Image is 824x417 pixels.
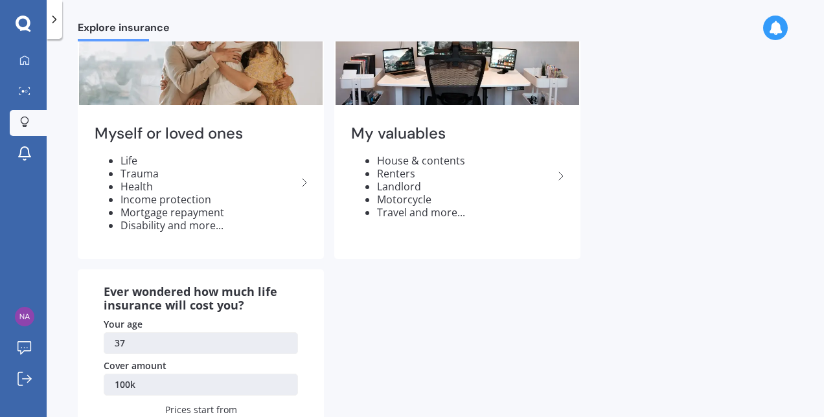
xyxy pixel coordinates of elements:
[120,154,297,167] li: Life
[377,167,553,180] li: Renters
[377,193,553,206] li: Motorcycle
[377,206,553,219] li: Travel and more...
[377,154,553,167] li: House & contents
[120,180,297,193] li: Health
[95,124,297,144] h2: Myself or loved ones
[104,318,298,331] div: Your age
[15,307,34,326] img: 5ff7bed39ddab6ee1cde7526cf56b827
[377,180,553,193] li: Landlord
[120,219,297,232] li: Disability and more...
[104,359,298,372] div: Cover amount
[104,332,298,354] a: 37
[351,124,553,144] h2: My valuables
[120,193,297,206] li: Income protection
[78,21,170,39] span: Explore insurance
[120,167,297,180] li: Trauma
[104,374,298,396] a: 100k
[104,285,298,313] div: Ever wondered how much life insurance will cost you?
[120,206,297,219] li: Mortgage repayment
